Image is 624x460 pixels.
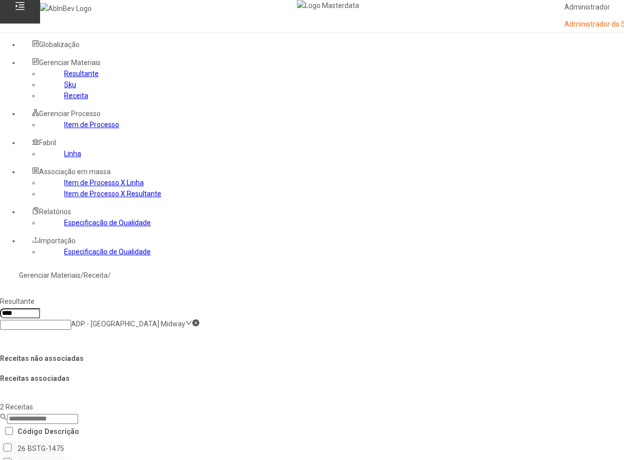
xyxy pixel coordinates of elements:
[64,150,81,158] a: Linha
[64,190,161,198] a: Item de Processo X Resultante
[17,441,26,455] td: 26
[84,271,108,279] a: Receita
[71,320,185,328] nz-select-item: ADP - Goose Island Midway
[27,441,65,455] td: BSTG-1475
[64,92,88,100] a: Receita
[39,59,101,67] span: Gerenciar Materiais
[39,110,101,118] span: Gerenciar Processo
[64,179,144,187] a: Item de Processo X Linha
[40,3,92,14] img: AbInBev Logo
[39,41,80,49] span: Globalização
[108,271,111,279] nz-breadcrumb-separator: /
[64,121,119,129] a: Item de Processo
[64,81,76,89] a: Sku
[39,168,111,176] span: Associação em massa
[64,248,151,256] a: Especificação de Qualidade
[44,425,80,438] th: Descrição
[64,219,151,227] a: Especificação de Qualidade
[64,70,99,78] a: Resultante
[39,237,76,245] span: Importação
[81,271,84,279] nz-breadcrumb-separator: /
[19,271,81,279] a: Gerenciar Materiais
[39,139,56,147] span: Fabril
[39,208,71,216] span: Relatórios
[17,425,43,438] th: Código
